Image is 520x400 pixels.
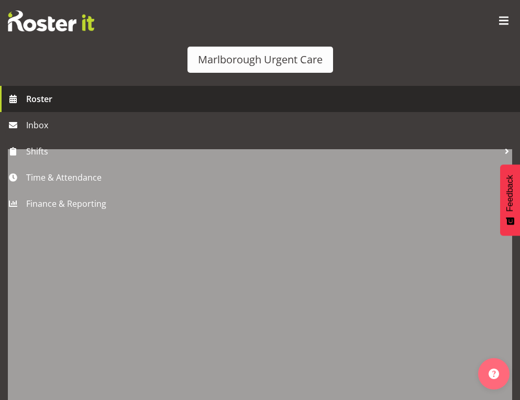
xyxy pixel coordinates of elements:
[26,117,515,133] span: Inbox
[8,10,94,31] img: Rosterit website logo
[505,175,515,212] span: Feedback
[26,143,499,159] span: Shifts
[26,91,515,107] span: Roster
[489,369,499,379] img: help-xxl-2.png
[500,164,520,236] button: Feedback - Show survey
[198,52,323,68] div: Marlborough Urgent Care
